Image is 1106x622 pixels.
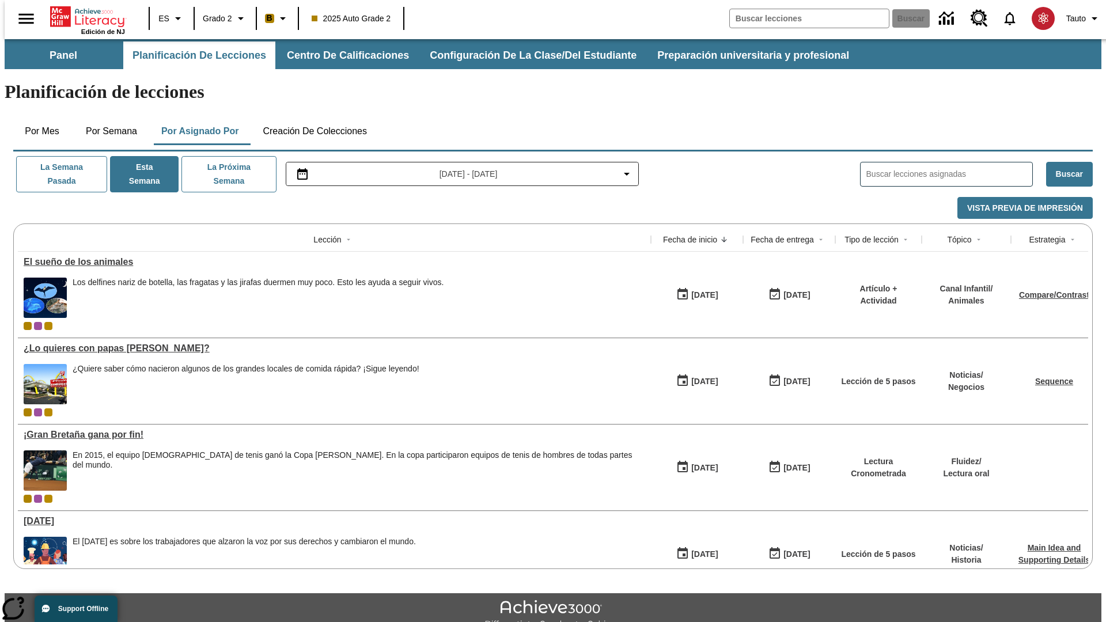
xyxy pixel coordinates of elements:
button: Seleccione el intervalo de fechas opción del menú [291,167,634,181]
div: ¿Quiere saber cómo nacieron algunos de los grandes locales de comida rápida? ¡Sigue leyendo! [73,364,419,404]
button: 09/06/25: Último día en que podrá accederse la lección [764,284,814,306]
input: Buscar campo [730,9,889,28]
button: La semana pasada [16,156,107,192]
p: Canal Infantil / [940,283,993,295]
span: 2025 Auto Grade 2 [312,13,391,25]
div: Clase actual [24,408,32,416]
img: una pancarta con fondo azul muestra la ilustración de una fila de diferentes hombres y mujeres co... [24,537,67,577]
button: Por mes [13,117,71,145]
button: Creación de colecciones [253,117,376,145]
div: En 2015, el equipo [DEMOGRAPHIC_DATA] de tenis ganó la Copa [PERSON_NAME]. En la copa participaro... [73,450,645,470]
div: Lección [313,234,341,245]
div: OL 2025 Auto Grade 3 [34,322,42,330]
button: 09/07/25: Último día en que podrá accederse la lección [764,543,814,565]
button: 09/04/25: Último día en que podrá accederse la lección [764,370,814,392]
p: Lección de 5 pasos [841,548,915,560]
span: Clase actual [24,322,32,330]
svg: Collapse Date Range Filter [620,167,634,181]
div: El sueño de los animales [24,257,645,267]
p: Lectura Cronometrada [841,456,916,480]
div: Día del Trabajo [24,516,645,526]
p: Lección de 5 pasos [841,376,915,388]
div: [DATE] [691,547,718,562]
div: El [DATE] es sobre los trabajadores que alzaron la voz por sus derechos y cambiaron el mundo. [73,537,416,547]
button: Support Offline [35,596,118,622]
button: 09/07/25: Último día en que podrá accederse la lección [764,457,814,479]
button: 09/01/25: Primer día en que estuvo disponible la lección [672,457,722,479]
div: [DATE] [783,547,810,562]
img: Uno de los primeros locales de McDonald's, con el icónico letrero rojo y los arcos amarillos. [24,364,67,404]
h1: Planificación de lecciones [5,81,1101,103]
button: Perfil/Configuración [1062,8,1106,29]
button: Por semana [77,117,146,145]
button: Centro de calificaciones [278,41,418,69]
span: Tauto [1066,13,1086,25]
button: Esta semana [110,156,179,192]
a: Día del Trabajo, Lecciones [24,516,645,526]
p: Artículo + Actividad [841,283,916,307]
button: 09/04/25: Primer día en que estuvo disponible la lección [672,370,722,392]
span: New 2025 class [44,408,52,416]
div: OL 2025 Auto Grade 3 [34,408,42,416]
button: Panel [6,41,121,69]
button: Configuración de la clase/del estudiante [421,41,646,69]
span: Edición de NJ [81,28,125,35]
div: Subbarra de navegación [5,39,1101,69]
a: Main Idea and Supporting Details [1018,543,1090,564]
div: Tipo de lección [844,234,899,245]
a: Centro de recursos, Se abrirá en una pestaña nueva. [964,3,995,34]
p: Noticias / [949,542,983,554]
div: Estrategia [1029,234,1065,245]
span: Clase actual [24,495,32,503]
span: Grado 2 [203,13,232,25]
div: New 2025 class [44,495,52,503]
button: Boost El color de la clase es anaranjado claro. Cambiar el color de la clase. [260,8,294,29]
div: ¿Lo quieres con papas fritas? [24,343,645,354]
img: Fotos de una fragata, dos delfines nariz de botella y una jirafa sobre un fondo de noche estrellada. [24,278,67,318]
p: Negocios [948,381,984,393]
div: [DATE] [691,288,718,302]
p: Historia [949,554,983,566]
div: Los delfines nariz de botella, las fragatas y las jirafas duermen muy poco. Esto les ayuda a segu... [73,278,444,318]
button: 09/06/25: Primer día en que estuvo disponible la lección [672,284,722,306]
div: ¡Gran Bretaña gana por fin! [24,430,645,440]
button: Planificación de lecciones [123,41,275,69]
button: Preparación universitaria y profesional [648,41,858,69]
div: Fecha de entrega [751,234,814,245]
div: [DATE] [783,288,810,302]
div: [DATE] [783,374,810,389]
div: New 2025 class [44,322,52,330]
div: El Día del Trabajo es sobre los trabajadores que alzaron la voz por sus derechos y cambiaron el m... [73,537,416,577]
div: [DATE] [691,461,718,475]
img: avatar image [1032,7,1055,30]
div: Tópico [947,234,971,245]
div: Los delfines nariz de botella, las fragatas y las jirafas duermen muy poco. Esto les ayuda a segu... [73,278,444,287]
a: Sequence [1035,377,1073,386]
button: Vista previa de impresión [957,197,1093,219]
div: ¿Quiere saber cómo nacieron algunos de los grandes locales de comida rápida? ¡Sigue leyendo! [73,364,419,374]
a: Notificaciones [995,3,1025,33]
span: [DATE] - [DATE] [440,168,498,180]
span: OL 2025 Auto Grade 3 [34,495,42,503]
div: Portada [50,4,125,35]
div: [DATE] [691,374,718,389]
button: Buscar [1046,162,1093,187]
button: Por asignado por [152,117,248,145]
button: Sort [342,233,355,246]
button: Sort [717,233,731,246]
p: Animales [940,295,993,307]
div: Fecha de inicio [663,234,717,245]
p: Lectura oral [943,468,989,480]
span: Support Offline [58,605,108,613]
a: ¿Lo quieres con papas fritas?, Lecciones [24,343,645,354]
button: Sort [814,233,828,246]
button: 09/01/25: Primer día en que estuvo disponible la lección [672,543,722,565]
div: En 2015, el equipo británico de tenis ganó la Copa Davis. En la copa participaron equipos de teni... [73,450,645,491]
